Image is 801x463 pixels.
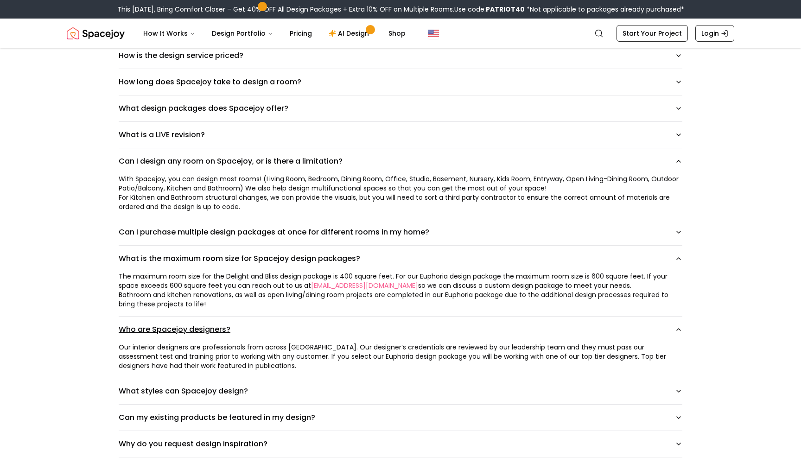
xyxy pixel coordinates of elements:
nav: Main [136,24,413,43]
div: This [DATE], Bring Comfort Closer – Get 40% OFF All Design Packages + Extra 10% OFF on Multiple R... [117,5,684,14]
button: Can I purchase multiple design packages at once for different rooms in my home? [119,219,682,245]
p: With Spacejoy, you can design most rooms! (Living Room, Bedroom, Dining Room, Office, Studio, Bas... [119,174,682,193]
button: Why do you request design inspiration? [119,431,682,457]
img: Spacejoy Logo [67,24,125,43]
div: Can I design any room on Spacejoy, or is there a limitation? [119,174,682,219]
button: What is a LIVE revision? [119,122,682,148]
button: How long does Spacejoy take to design a room? [119,69,682,95]
button: What design packages does Spacejoy offer? [119,95,682,121]
button: How is the design service priced? [119,43,682,69]
button: Who are Spacejoy designers? [119,317,682,342]
button: Can my existing products be featured in my design? [119,405,682,431]
p: The maximum room size for the Delight and Bliss design package is 400 square feet. For our Euphor... [119,272,682,290]
img: United States [428,28,439,39]
a: Start Your Project [617,25,688,42]
nav: Global [67,19,734,48]
a: Pricing [282,24,319,43]
button: How It Works [136,24,203,43]
a: Login [695,25,734,42]
div: Who are Spacejoy designers? [119,342,682,378]
div: Our interior designers are professionals from across [GEOGRAPHIC_DATA]. Our designer’s credential... [119,342,682,370]
p: For Kitchen and Bathroom structural changes, we can provide the visuals, but you will need to sor... [119,193,682,211]
a: AI Design [321,24,379,43]
button: Can I design any room on Spacejoy, or is there a limitation? [119,148,682,174]
b: PATRIOT40 [486,5,525,14]
div: What is the maximum room size for Spacejoy design packages? [119,272,682,316]
p: Bathroom and kitchen renovations, as well as open living/dining room projects are completed in ou... [119,290,682,309]
a: Shop [381,24,413,43]
a: Spacejoy [67,24,125,43]
span: *Not applicable to packages already purchased* [525,5,684,14]
span: Use code: [454,5,525,14]
button: What is the maximum room size for Spacejoy design packages? [119,246,682,272]
button: Design Portfolio [204,24,280,43]
button: What styles can Spacejoy design? [119,378,682,404]
a: [EMAIL_ADDRESS][DOMAIN_NAME] [311,281,418,290]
